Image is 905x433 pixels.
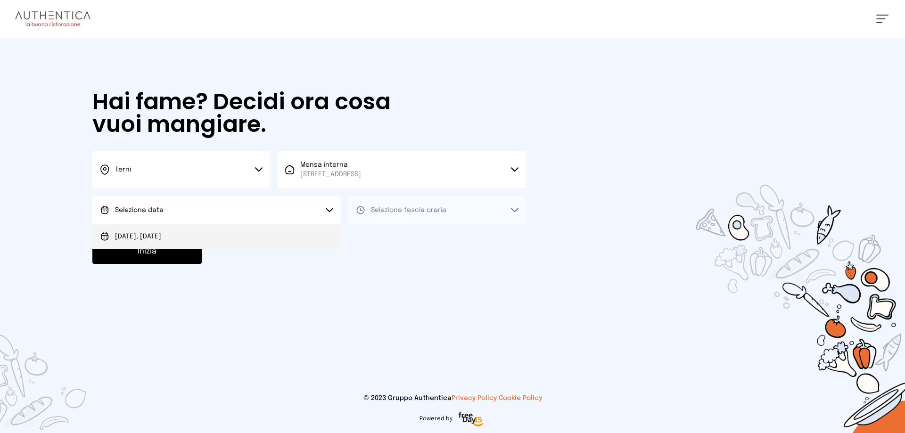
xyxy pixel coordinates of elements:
button: Seleziona fascia oraria [348,196,526,224]
span: Seleziona fascia oraria [371,207,446,213]
img: logo-freeday.3e08031.png [456,410,486,429]
a: Cookie Policy [499,395,542,401]
span: Seleziona data [115,207,164,213]
button: Inizia [92,239,202,264]
p: © 2023 Gruppo Authentica [15,393,890,403]
span: [DATE], [DATE] [115,232,161,241]
a: Privacy Policy [452,395,497,401]
button: Seleziona data [92,196,341,224]
span: Powered by [420,415,452,423]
